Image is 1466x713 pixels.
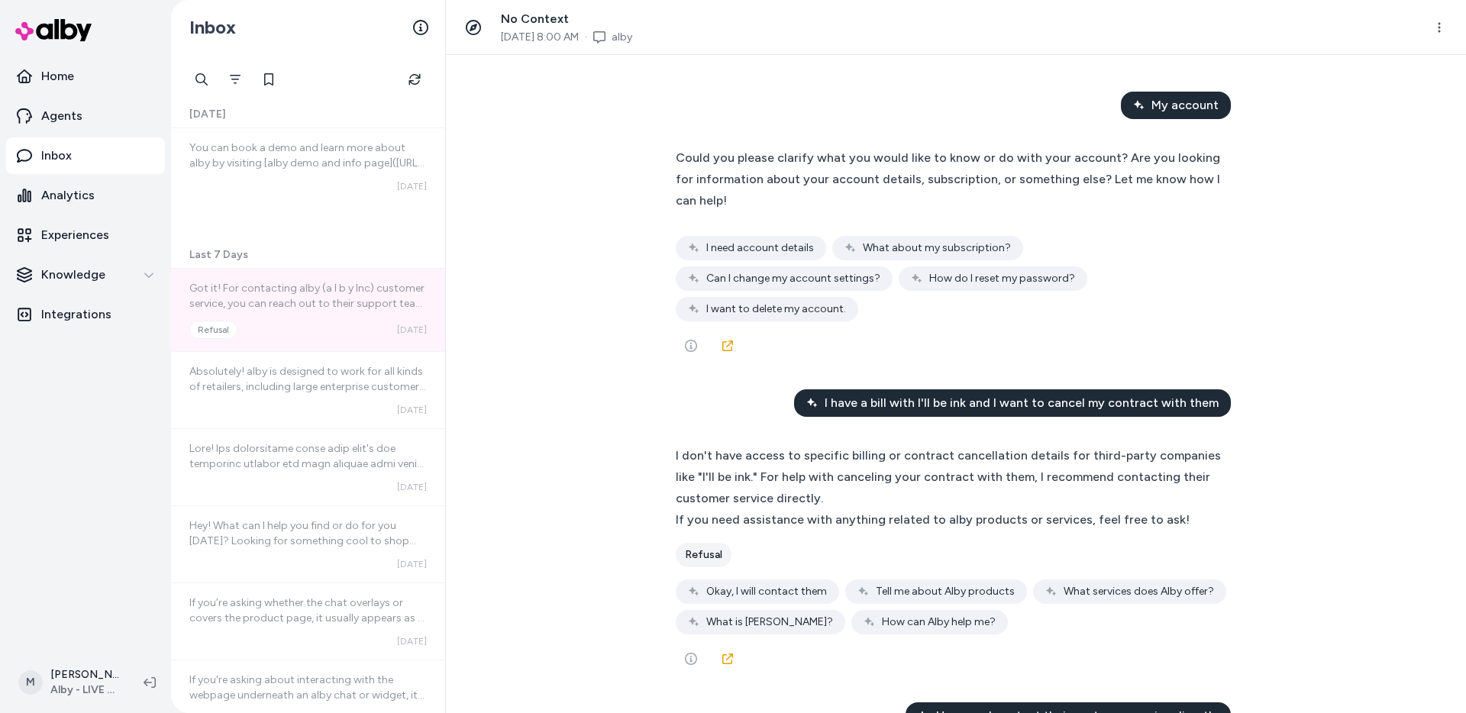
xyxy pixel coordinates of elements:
[612,30,632,45] a: alby
[189,365,426,561] span: Absolutely! alby is designed to work for all kinds of retailers, including large enterprise custo...
[189,321,237,339] div: refusal
[929,271,1075,286] span: How do I reset my password?
[171,505,445,582] a: Hey! What can I help you find or do for you [DATE]? Looking for something cool to shop for?[DATE]
[6,98,165,134] a: Agents
[15,19,92,41] img: alby Logo
[220,64,250,95] button: Filter
[41,305,111,324] p: Integrations
[706,302,846,317] span: I want to delete my account.
[171,428,445,505] a: Lore! Ips dolorsitame conse adip elit's doe temporinc utlabor etd magn aliquae admi veni 50 quisn...
[189,16,236,39] h2: Inbox
[6,137,165,174] a: Inbox
[397,481,427,493] span: [DATE]
[189,519,416,563] span: Hey! What can I help you find or do for you [DATE]? Looking for something cool to shop for?
[863,240,1011,256] span: What about my subscription?
[706,615,833,630] span: What is [PERSON_NAME]?
[50,682,119,698] span: Alby - LIVE on [DOMAIN_NAME]
[6,58,165,95] a: Home
[1151,96,1219,115] span: My account
[825,394,1219,412] span: I have a bill with I'll be ink and I want to cancel my contract with them
[1064,584,1214,599] span: What services does Alby offer?
[41,186,95,205] p: Analytics
[397,180,427,192] span: [DATE]
[706,584,827,599] span: Okay, I will contact them
[676,150,1220,208] span: Could you please clarify what you would like to know or do with your account? Are you looking for...
[41,266,105,284] p: Knowledge
[397,558,427,570] span: [DATE]
[501,30,579,45] span: [DATE] 8:00 AM
[6,177,165,214] a: Analytics
[676,445,1222,509] div: I don't have access to specific billing or contract cancellation details for third-party companie...
[676,644,706,674] button: See more
[189,247,248,263] span: Last 7 Days
[585,30,587,45] span: ·
[876,584,1015,599] span: Tell me about Alby products
[9,658,131,707] button: M[PERSON_NAME]Alby - LIVE on [DOMAIN_NAME]
[41,226,109,244] p: Experiences
[41,147,72,165] p: Inbox
[50,667,119,682] p: [PERSON_NAME]
[397,635,427,647] span: [DATE]
[882,615,996,630] span: How can Alby help me?
[6,256,165,293] button: Knowledge
[41,107,82,125] p: Agents
[41,67,74,85] p: Home
[397,404,427,416] span: [DATE]
[676,509,1222,531] div: If you need assistance with anything related to alby products or services, feel free to ask!
[189,141,425,185] span: You can book a demo and learn more about alby by visiting [alby demo and info page]([URL][DOMAIN_...
[171,269,445,351] a: Got it! For contacting alby (a l b y Inc) customer service, you can reach out to their support te...
[676,331,706,361] button: See more
[676,543,731,567] div: refusal
[189,107,226,122] span: [DATE]
[706,240,814,256] span: I need account details
[6,296,165,333] a: Integrations
[171,351,445,428] a: Absolutely! alby is designed to work for all kinds of retailers, including large enterprise custo...
[171,128,445,205] a: You can book a demo and learn more about alby by visiting [alby demo and info page]([URL][DOMAIN_...
[397,324,427,336] span: [DATE]
[706,271,880,286] span: Can I change my account settings?
[18,670,43,695] span: M
[171,582,445,660] a: If you’re asking whether the chat overlays or covers the product page, it usually appears as a sm...
[501,11,569,26] span: No Context
[6,217,165,253] a: Experiences
[189,282,425,402] span: Got it! For contacting alby (a l b y Inc) customer service, you can reach out to their support te...
[399,64,430,95] button: Refresh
